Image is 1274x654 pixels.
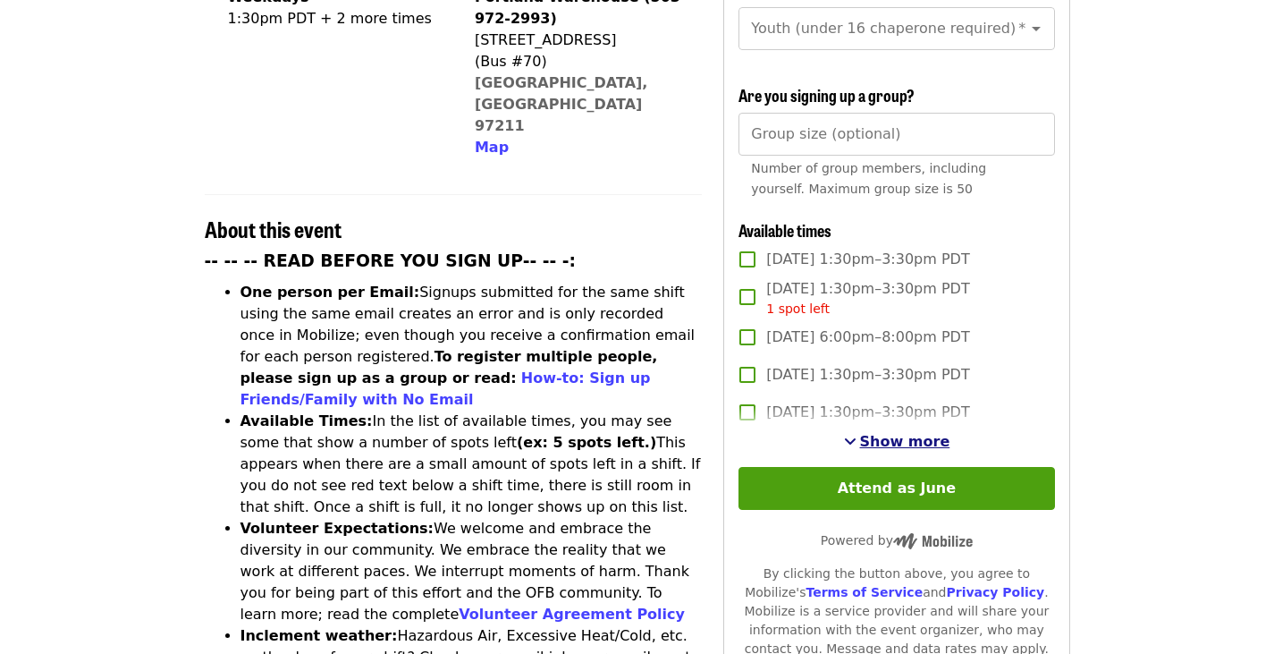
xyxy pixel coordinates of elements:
[738,83,915,106] span: Are you signing up a group?
[228,8,432,30] div: 1:30pm PDT + 2 more times
[766,249,969,270] span: [DATE] 1:30pm–3:30pm PDT
[475,74,648,134] a: [GEOGRAPHIC_DATA], [GEOGRAPHIC_DATA] 97211
[240,369,651,408] a: How-to: Sign up Friends/Family with No Email
[205,213,342,244] span: About this event
[240,348,658,386] strong: To register multiple people, please sign up as a group or read:
[1024,16,1049,41] button: Open
[821,533,973,548] span: Powered by
[844,431,950,453] button: See more timeslots
[766,402,969,423] span: [DATE] 1:30pm–3:30pm PDT
[738,218,831,242] span: Available times
[806,585,923,599] a: Terms of Service
[475,30,688,51] div: [STREET_ADDRESS]
[240,518,703,625] li: We welcome and embrace the diversity in our community. We embrace the reality that we work at dif...
[240,627,398,644] strong: Inclement weather:
[860,433,950,450] span: Show more
[240,282,703,411] li: Signups submitted for the same shift using the same email creates an error and is only recorded o...
[766,327,969,348] span: [DATE] 6:00pm–8:00pm PDT
[205,251,577,270] strong: -- -- -- READ BEFORE YOU SIGN UP-- -- -:
[766,278,969,319] span: [DATE] 1:30pm–3:30pm PDT
[766,364,969,386] span: [DATE] 1:30pm–3:30pm PDT
[459,606,685,623] a: Volunteer Agreement Policy
[738,113,1054,156] input: [object Object]
[738,467,1054,510] button: Attend as June
[893,533,973,549] img: Powered by Mobilize
[475,51,688,72] div: (Bus #70)
[240,284,420,301] strong: One person per Email:
[240,411,703,518] li: In the list of available times, you may see some that show a number of spots left This appears wh...
[766,302,830,316] span: 1 spot left
[240,412,373,429] strong: Available Times:
[751,161,986,196] span: Number of group members, including yourself. Maximum group size is 50
[475,139,509,156] span: Map
[946,585,1044,599] a: Privacy Policy
[517,434,656,451] strong: (ex: 5 spots left.)
[240,520,435,537] strong: Volunteer Expectations:
[475,137,509,158] button: Map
